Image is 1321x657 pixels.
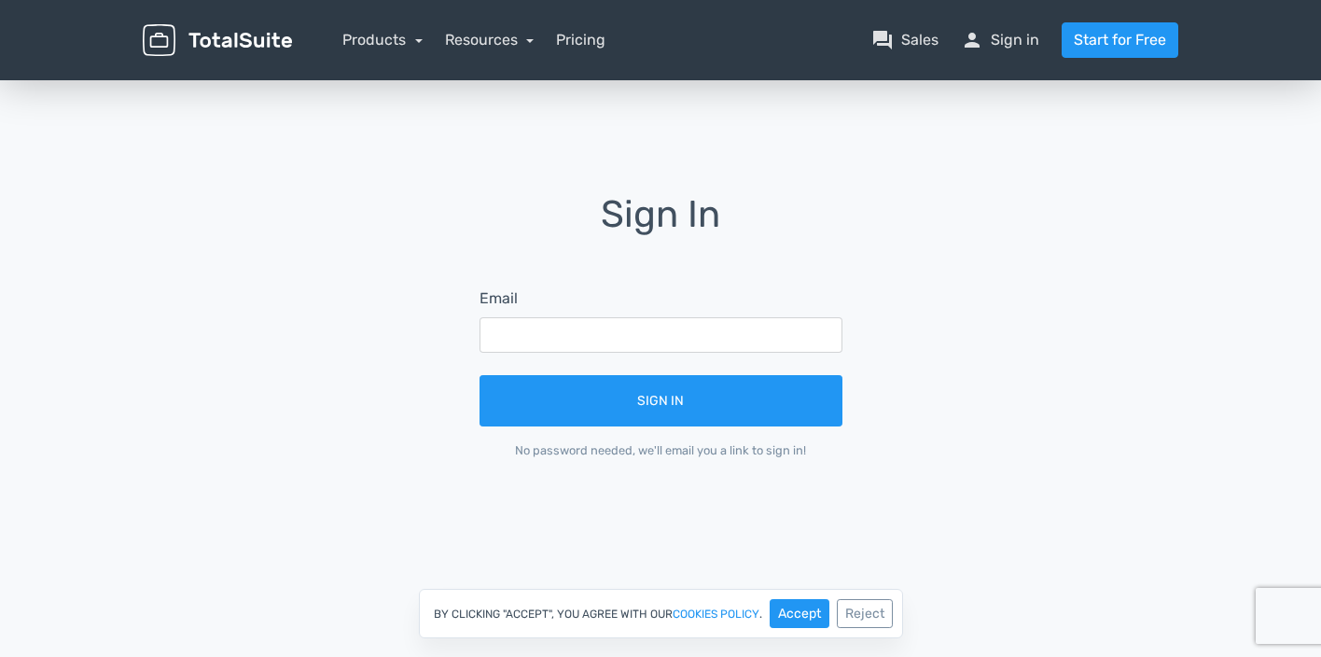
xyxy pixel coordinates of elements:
[871,29,939,51] a: question_answerSales
[453,194,869,261] h1: Sign In
[419,589,903,638] div: By clicking "Accept", you agree with our .
[480,441,842,459] div: No password needed, we'll email you a link to sign in!
[871,29,894,51] span: question_answer
[961,29,983,51] span: person
[1062,22,1178,58] a: Start for Free
[837,599,893,628] button: Reject
[480,287,518,310] label: Email
[770,599,829,628] button: Accept
[556,29,605,51] a: Pricing
[445,31,535,49] a: Resources
[143,24,292,57] img: TotalSuite for WordPress
[673,608,759,620] a: cookies policy
[480,375,842,426] button: Sign In
[961,29,1039,51] a: personSign in
[342,31,423,49] a: Products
